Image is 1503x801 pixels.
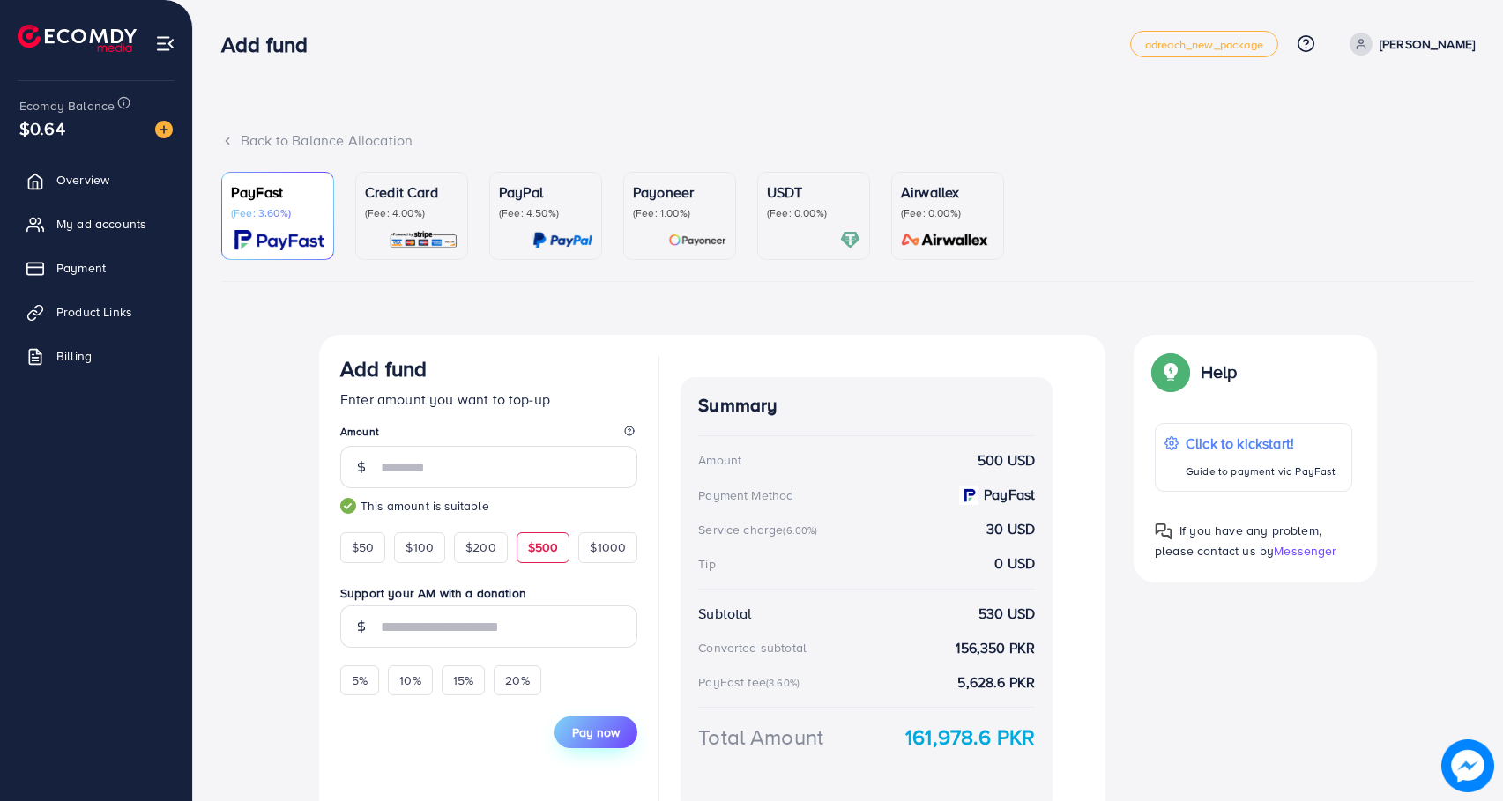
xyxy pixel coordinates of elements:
div: Service charge [698,521,822,538]
span: Product Links [56,303,132,321]
img: Popup guide [1155,356,1187,388]
p: Airwallex [901,182,994,203]
div: Tip [698,555,715,573]
p: Enter amount you want to top-up [340,389,637,410]
label: Support your AM with a donation [340,584,637,602]
span: $0.64 [19,115,65,141]
img: card [668,230,726,250]
div: Subtotal [698,604,751,624]
span: adreach_new_package [1145,39,1263,50]
legend: Amount [340,424,637,446]
a: adreach_new_package [1130,31,1278,57]
p: (Fee: 4.00%) [365,206,458,220]
span: Ecomdy Balance [19,97,115,115]
strong: 161,978.6 PKR [905,722,1035,753]
img: menu [155,33,175,54]
span: $100 [406,538,434,556]
span: $200 [465,538,496,556]
img: card [896,230,994,250]
a: My ad accounts [13,206,179,241]
p: Payoneer [633,182,726,203]
small: (6.00%) [783,523,817,538]
img: logo [18,25,137,52]
img: card [389,230,458,250]
span: 10% [399,671,420,689]
h3: Add fund [340,356,427,382]
p: (Fee: 4.50%) [499,206,592,220]
p: PayFast [231,182,324,203]
a: Payment [13,250,179,286]
p: Guide to payment via PayFast [1186,461,1336,482]
span: $50 [352,538,374,556]
strong: 30 USD [986,519,1035,539]
a: [PERSON_NAME] [1343,33,1475,56]
p: (Fee: 3.60%) [231,206,324,220]
p: (Fee: 0.00%) [767,206,860,220]
strong: PayFast [984,485,1035,505]
span: Messenger [1274,542,1336,560]
span: 5% [352,671,368,689]
span: $1000 [590,538,626,556]
div: Converted subtotal [698,639,807,656]
a: Product Links [13,294,179,330]
span: 20% [505,671,529,689]
strong: 500 USD [978,450,1035,471]
button: Pay now [554,716,637,748]
img: payment [959,486,978,505]
img: Popup guide [1155,523,1172,540]
strong: 5,628.6 PKR [957,672,1035,693]
p: (Fee: 0.00%) [901,206,994,220]
img: card [840,230,860,250]
p: (Fee: 1.00%) [633,206,726,220]
a: Billing [13,338,179,374]
span: 15% [453,671,473,689]
small: This amount is suitable [340,497,637,515]
strong: 530 USD [978,604,1035,624]
span: $500 [528,538,559,556]
img: guide [340,498,356,514]
div: Payment Method [698,486,793,504]
p: Credit Card [365,182,458,203]
h4: Summary [698,395,1035,417]
a: Overview [13,162,179,197]
div: Back to Balance Allocation [221,130,1475,151]
strong: 156,350 PKR [956,638,1035,658]
span: Overview [56,171,109,189]
div: Amount [698,451,741,469]
span: Payment [56,259,106,277]
div: PayFast fee [698,673,805,691]
p: USDT [767,182,860,203]
small: (3.60%) [766,676,800,690]
img: image [1441,739,1494,792]
strong: 0 USD [994,553,1035,574]
div: Total Amount [698,722,823,753]
p: Help [1201,361,1238,382]
img: card [532,230,592,250]
span: If you have any problem, please contact us by [1155,522,1321,560]
p: PayPal [499,182,592,203]
p: Click to kickstart! [1186,433,1336,454]
h3: Add fund [221,32,322,57]
span: Billing [56,347,92,365]
p: [PERSON_NAME] [1380,33,1475,55]
img: card [234,230,324,250]
span: My ad accounts [56,215,146,233]
img: image [155,121,173,138]
span: Pay now [572,723,620,741]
